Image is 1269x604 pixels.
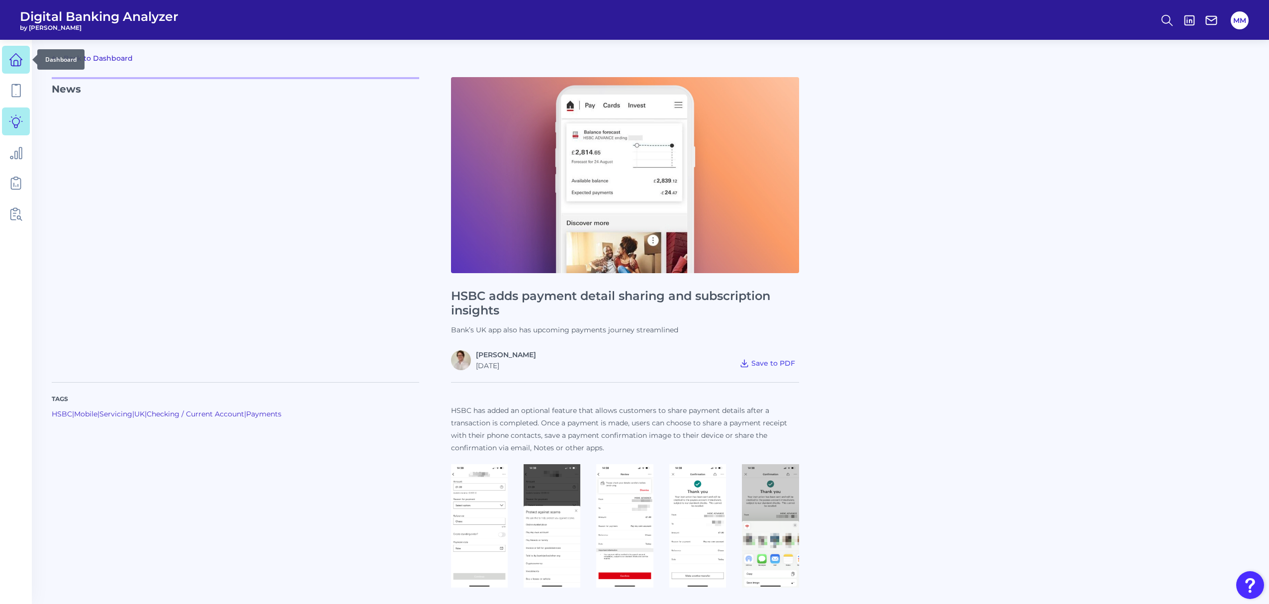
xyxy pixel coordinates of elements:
button: Open Resource Center [1236,571,1264,599]
span: Save to PDF [751,359,795,368]
span: | [145,409,147,418]
img: Image 5.PNG [742,464,799,588]
p: News [52,77,419,370]
a: [PERSON_NAME] [476,350,536,359]
img: Image 4.PNG [669,464,726,588]
img: Image 2.PNG [524,464,580,588]
img: Image 3.PNG [596,464,653,588]
img: Image 1.PNG [451,464,508,588]
a: UK [134,409,145,418]
a: Back to Dashboard [52,52,133,64]
button: MM [1231,11,1249,29]
a: HSBC [52,409,72,418]
a: Mobile [74,409,97,418]
span: Digital Banking Analyzer [20,9,179,24]
span: | [244,409,246,418]
img: News - Phone.png [451,77,799,273]
img: MIchael McCaw [451,350,471,370]
span: | [72,409,74,418]
span: by [PERSON_NAME] [20,24,179,31]
h1: HSBC adds payment detail sharing and subscription insights [451,289,799,318]
a: Checking / Current Account [147,409,244,418]
button: Save to PDF [735,356,799,370]
p: Tags [52,395,419,403]
div: [DATE] [476,361,536,370]
span: | [132,409,134,418]
a: Payments [246,409,281,418]
p: HSBC has added an optional feature that allows customers to share payment details after a transac... [451,404,799,454]
a: Servicing [99,409,132,418]
div: Dashboard [37,49,85,70]
p: Bank’s UK app also has upcoming payments journey streamlined [451,325,799,334]
span: | [97,409,99,418]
